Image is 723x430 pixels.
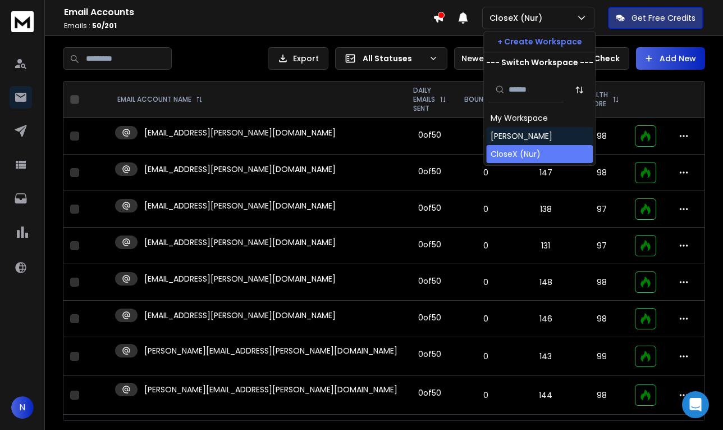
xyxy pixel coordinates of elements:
p: CloseX (Nur) [489,12,547,24]
button: Export [268,47,328,70]
td: 98 [575,264,628,301]
p: 0 [462,351,510,362]
button: + Create Workspace [484,31,595,52]
div: 0 of 50 [418,166,441,177]
p: [EMAIL_ADDRESS][PERSON_NAME][DOMAIN_NAME] [144,164,336,175]
span: 50 / 201 [92,21,117,30]
p: All Statuses [363,53,424,64]
p: [EMAIL_ADDRESS][PERSON_NAME][DOMAIN_NAME] [144,200,336,211]
div: CloseX (Nur) [491,148,541,160]
div: 0 of 50 [418,202,441,214]
p: [PERSON_NAME][EMAIL_ADDRESS][PERSON_NAME][DOMAIN_NAME] [144,345,397,356]
p: 0 [462,203,510,215]
td: 148 [516,264,575,301]
button: N [11,396,34,419]
td: 131 [516,228,575,264]
td: 138 [516,191,575,228]
td: 98 [575,118,628,155]
button: Get Free Credits [608,7,703,29]
p: 0 [462,130,510,142]
td: 98 [575,301,628,337]
td: 98 [575,376,628,415]
p: 0 [462,240,510,251]
td: 97 [575,191,628,228]
p: [EMAIL_ADDRESS][PERSON_NAME][DOMAIN_NAME] [144,273,336,284]
div: 0 of 50 [418,387,441,399]
p: --- Switch Workspace --- [486,57,593,68]
button: Sort by Sort A-Z [568,79,591,101]
p: 0 [462,277,510,288]
p: [EMAIL_ADDRESS][PERSON_NAME][DOMAIN_NAME] [144,127,336,138]
p: 0 [462,313,510,324]
div: My Workspace [491,112,548,124]
div: 0 of 50 [418,312,441,323]
td: 146 [516,301,575,337]
p: Emails : [64,21,433,30]
td: 97 [575,228,628,264]
div: EMAIL ACCOUNT NAME [117,95,203,104]
div: Open Intercom Messenger [682,391,709,418]
td: 144 [516,376,575,415]
p: Get Free Credits [632,12,695,24]
p: + Create Workspace [497,36,582,47]
td: 99 [575,337,628,376]
h1: Email Accounts [64,6,433,19]
img: logo [11,11,34,32]
p: BOUNCES [464,95,496,104]
p: [PERSON_NAME][EMAIL_ADDRESS][PERSON_NAME][DOMAIN_NAME] [144,384,397,395]
p: [EMAIL_ADDRESS][PERSON_NAME][DOMAIN_NAME] [144,237,336,248]
div: 0 of 50 [418,239,441,250]
p: 0 [462,167,510,178]
p: DAILY EMAILS SENT [413,86,435,113]
button: Newest [454,47,527,70]
p: HEALTH SCORE [584,90,608,108]
div: 0 of 50 [418,129,441,141]
div: [PERSON_NAME] [491,130,552,142]
p: [EMAIL_ADDRESS][PERSON_NAME][DOMAIN_NAME] [144,310,336,321]
p: 0 [462,390,510,401]
div: 0 of 50 [418,348,441,360]
td: 98 [575,155,628,191]
div: 0 of 50 [418,275,441,287]
td: 143 [516,337,575,376]
td: 147 [516,155,575,191]
button: Add New [636,47,705,70]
